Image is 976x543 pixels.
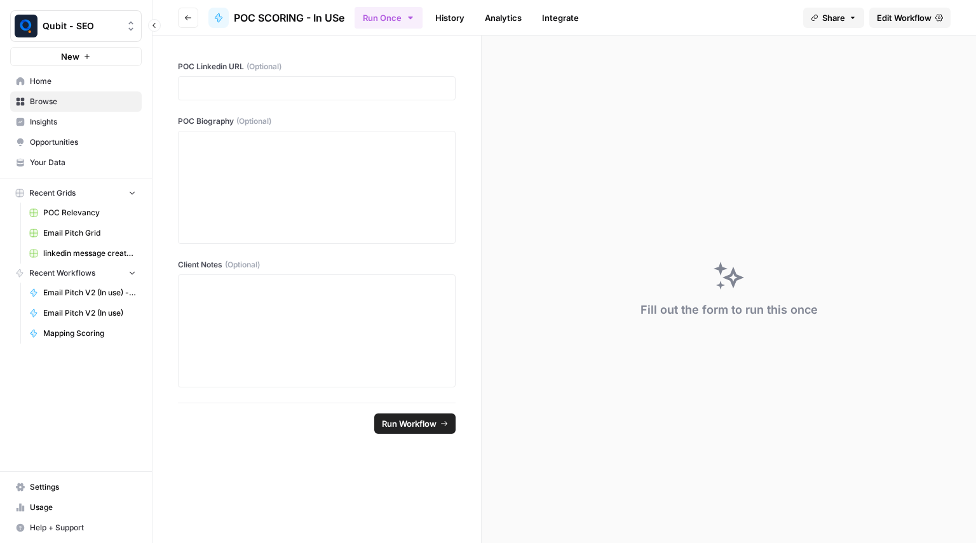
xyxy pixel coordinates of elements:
[247,61,281,72] span: (Optional)
[428,8,472,28] a: History
[29,187,76,199] span: Recent Grids
[10,184,142,203] button: Recent Grids
[30,481,136,493] span: Settings
[24,303,142,323] a: Email Pitch V2 (In use)
[30,116,136,128] span: Insights
[10,112,142,132] a: Insights
[382,417,437,430] span: Run Workflow
[10,132,142,152] a: Opportunities
[43,227,136,239] span: Email Pitch Grid
[30,96,136,107] span: Browse
[10,497,142,518] a: Usage
[10,47,142,66] button: New
[477,8,529,28] a: Analytics
[10,91,142,112] a: Browse
[43,20,119,32] span: Qubit - SEO
[61,50,79,63] span: New
[10,10,142,42] button: Workspace: Qubit - SEO
[355,7,423,29] button: Run Once
[15,15,37,37] img: Qubit - SEO Logo
[43,287,136,298] span: Email Pitch V2 (In use) - Personalisation 1st
[10,71,142,91] a: Home
[534,8,586,28] a: Integrate
[178,259,456,271] label: Client Notes
[43,328,136,339] span: Mapping Scoring
[178,116,456,127] label: POC Biography
[24,243,142,264] a: linkedin message creator [PERSON_NAME]
[30,522,136,533] span: Help + Support
[225,259,260,271] span: (Optional)
[30,157,136,168] span: Your Data
[374,413,456,434] button: Run Workflow
[178,61,456,72] label: POC Linkedin URL
[30,137,136,148] span: Opportunities
[234,10,344,25] span: POC SCORING - In USe
[10,518,142,538] button: Help + Support
[24,283,142,303] a: Email Pitch V2 (In use) - Personalisation 1st
[29,267,95,279] span: Recent Workflows
[24,223,142,243] a: Email Pitch Grid
[822,11,845,24] span: Share
[236,116,271,127] span: (Optional)
[869,8,951,28] a: Edit Workflow
[43,248,136,259] span: linkedin message creator [PERSON_NAME]
[24,203,142,223] a: POC Relevancy
[10,152,142,173] a: Your Data
[30,76,136,87] span: Home
[10,264,142,283] button: Recent Workflows
[43,207,136,218] span: POC Relevancy
[24,323,142,344] a: Mapping Scoring
[877,11,932,24] span: Edit Workflow
[43,307,136,319] span: Email Pitch V2 (In use)
[803,8,864,28] button: Share
[208,8,344,28] a: POC SCORING - In USe
[10,477,142,497] a: Settings
[30,502,136,513] span: Usage
[640,301,818,319] div: Fill out the form to run this once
